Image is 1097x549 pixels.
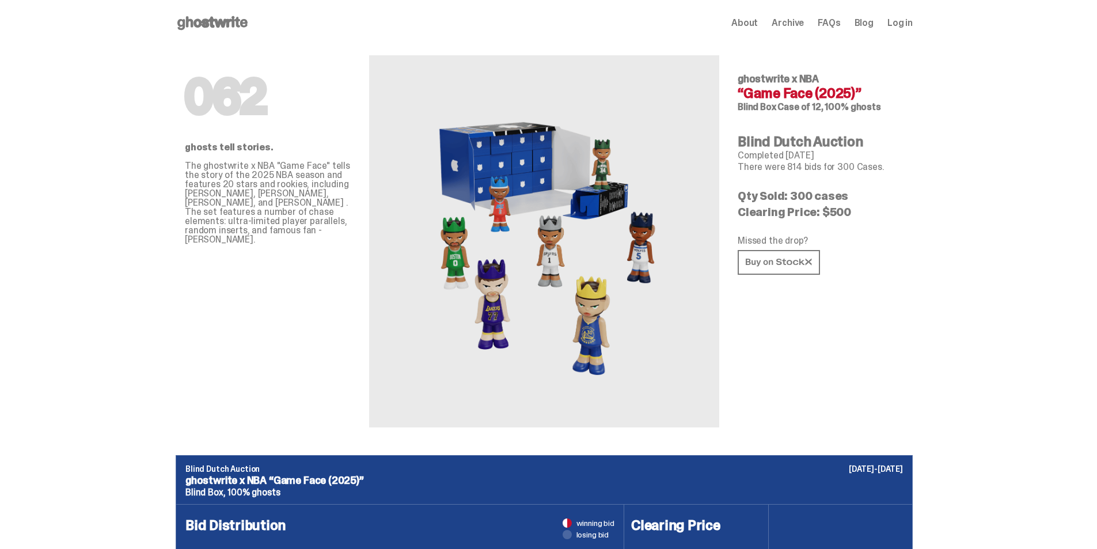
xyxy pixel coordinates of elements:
[887,18,913,28] a: Log in
[185,475,903,486] p: ghostwrite x NBA “Game Face (2025)”
[631,518,761,532] h4: Clearing Price
[576,519,614,527] span: winning bid
[738,86,904,100] h4: “Game Face (2025)”
[738,236,904,245] p: Missed the drop?
[818,18,840,28] a: FAQs
[738,162,904,172] p: There were 814 bids for 300 Cases.
[849,465,903,473] p: [DATE]-[DATE]
[185,161,351,244] p: The ghostwrite x NBA "Game Face" tells the story of the 2025 NBA season and features 20 stars and...
[772,18,804,28] a: Archive
[738,206,904,218] p: Clearing Price: $500
[738,190,904,202] p: Qty Sold: 300 cases
[185,486,225,498] span: Blind Box,
[738,151,904,160] p: Completed [DATE]
[738,135,904,149] h4: Blind Dutch Auction
[731,18,758,28] a: About
[227,486,280,498] span: 100% ghosts
[738,101,776,113] span: Blind Box
[185,74,351,120] h1: 062
[185,465,903,473] p: Blind Dutch Auction
[185,143,351,152] p: ghosts tell stories.
[576,531,609,539] span: losing bid
[417,83,671,400] img: NBA&ldquo;Game Face (2025)&rdquo;
[777,101,880,113] span: Case of 12, 100% ghosts
[855,18,874,28] a: Blog
[738,72,819,86] span: ghostwrite x NBA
